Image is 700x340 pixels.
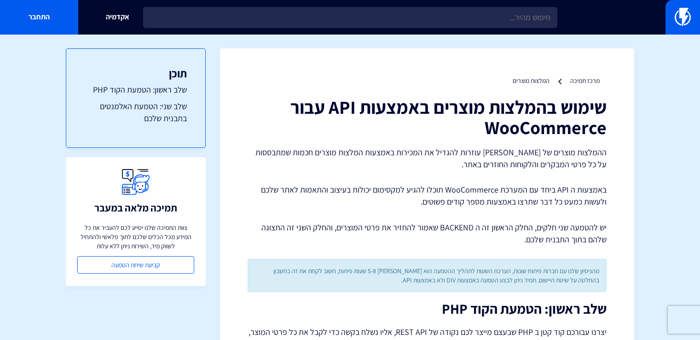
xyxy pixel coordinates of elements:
a: קביעת שיחת הטמעה [77,256,194,274]
a: שלב ראשון: הטמעת הקוד PHP [85,84,187,96]
p: צוות התמיכה שלנו יסייע לכם להעביר את כל המידע מכל הכלים שלכם לתוך פלאשי ולהתחיל לשווק מיד, השירות... [77,223,194,251]
a: מרכז תמיכה [570,76,600,85]
a: המלצות מוצרים [513,76,550,85]
h2: שלב ראשון: הטמעת הקוד PHP [248,301,607,317]
input: חיפוש מהיר... [143,7,557,28]
a: שלב שני: הטמעת האלמנטים בתבנית שלכם [85,100,187,124]
h1: שימוש בהמלצות מוצרים באמצעות API עבור WooCommerce [248,97,607,137]
h3: תוכן [85,67,187,79]
div: מהניסיון שלנו עם חברות פיתוח שונות, הערכת השעות לתהליך ההטמעה הוא [PERSON_NAME] 5-8 שעות פיתוח, ח... [248,259,607,292]
h3: תמיכה מלאה במעבר [94,202,177,213]
p: ההמלצות מוצרים של [PERSON_NAME] עוזרות להגדיל את המכירות באמצעות המלצות מוצרים חכמות שמתבססות על ... [248,147,607,170]
p: יש להטמעה שני חלקים, החלק הראשון זה ה BACKEND שאמור להחזיר את פרטי המוצרים, והחלק השני זה התצוגה ... [248,222,607,245]
p: באמצעות ה API ביחד עם המערכת WooCommerce תוכלו להגיע למקסימום יכולות בעיצוב והתאמות לאתר שלכם ולע... [248,184,607,207]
